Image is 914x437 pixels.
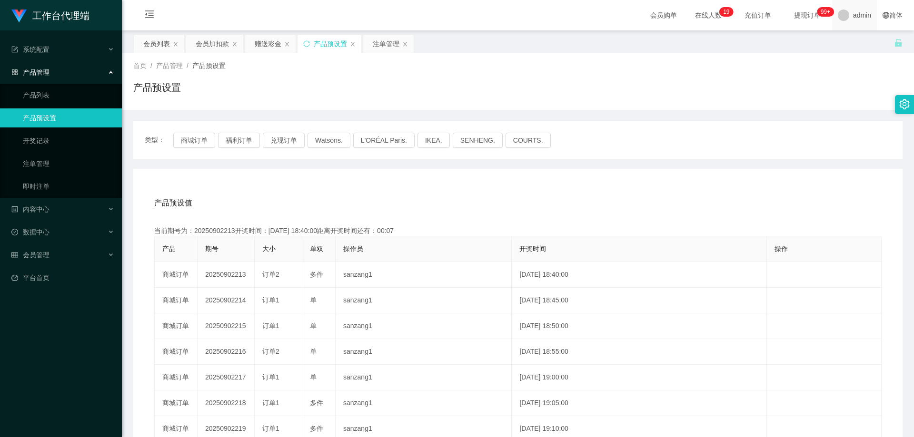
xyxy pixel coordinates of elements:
i: 图标: close [284,41,290,47]
td: [DATE] 19:00:00 [512,365,766,390]
span: 多件 [310,399,323,407]
sup: 1053 [817,7,834,17]
span: 首页 [133,62,147,69]
span: 大小 [262,245,276,252]
span: / [187,62,189,69]
button: 商城订单 [173,133,215,148]
a: 产品列表 [23,86,114,105]
span: 充值订单 [740,12,776,19]
span: 订单1 [262,399,279,407]
span: 产品预设值 [154,197,192,209]
td: sanzang1 [336,339,512,365]
td: 商城订单 [155,288,198,313]
td: 商城订单 [155,262,198,288]
a: 即时注单 [23,177,114,196]
i: 图标: setting [899,99,910,109]
span: 操作 [775,245,788,252]
i: 图标: table [11,252,18,258]
div: 产品预设置 [314,35,347,53]
img: logo.9652507e.png [11,10,27,23]
td: sanzang1 [336,390,512,416]
h1: 产品预设置 [133,80,181,95]
span: 会员管理 [11,251,50,259]
span: 期号 [205,245,219,252]
td: sanzang1 [336,288,512,313]
i: 图标: sync [303,40,310,47]
div: 当前期号为：20250902213开奖时间：[DATE] 18:40:00距离开奖时间还有：00:07 [154,226,882,236]
a: 开奖记录 [23,131,114,150]
span: 单 [310,348,317,355]
div: 会员加扣款 [196,35,229,53]
button: 兑现订单 [263,133,305,148]
td: 20250902215 [198,313,255,339]
h1: 工作台代理端 [32,0,89,31]
span: 订单1 [262,373,279,381]
span: / [150,62,152,69]
i: 图标: appstore-o [11,69,18,76]
td: 20250902217 [198,365,255,390]
span: 开奖时间 [519,245,546,252]
i: 图标: unlock [894,39,903,47]
td: [DATE] 18:40:00 [512,262,766,288]
td: [DATE] 19:05:00 [512,390,766,416]
span: 单 [310,296,317,304]
td: [DATE] 18:50:00 [512,313,766,339]
span: 系统配置 [11,46,50,53]
i: 图标: close [173,41,179,47]
div: 会员列表 [143,35,170,53]
i: 图标: profile [11,206,18,213]
td: 商城订单 [155,313,198,339]
span: 操作员 [343,245,363,252]
span: 产品管理 [11,68,50,76]
span: 多件 [310,271,323,278]
span: 产品管理 [156,62,183,69]
span: 在线人数 [690,12,726,19]
span: 单双 [310,245,323,252]
td: [DATE] 18:45:00 [512,288,766,313]
span: 订单1 [262,322,279,330]
span: 订单2 [262,271,279,278]
a: 图标: dashboard平台首页 [11,268,114,287]
td: 20250902214 [198,288,255,313]
td: 商城订单 [155,365,198,390]
i: 图标: close [402,41,408,47]
span: 产品 [162,245,176,252]
button: L'ORÉAL Paris. [353,133,415,148]
button: Watsons. [308,133,350,148]
p: 1 [723,7,726,17]
button: SENHENG. [453,133,503,148]
button: 福利订单 [218,133,260,148]
span: 订单2 [262,348,279,355]
td: 20250902216 [198,339,255,365]
span: 订单1 [262,296,279,304]
p: 9 [726,7,730,17]
td: [DATE] 18:55:00 [512,339,766,365]
button: IKEA. [417,133,450,148]
span: 多件 [310,425,323,432]
span: 数据中心 [11,228,50,236]
td: 20250902213 [198,262,255,288]
a: 产品预设置 [23,108,114,127]
i: 图标: check-circle-o [11,229,18,235]
i: 图标: form [11,46,18,53]
td: 20250902218 [198,390,255,416]
td: 商城订单 [155,390,198,416]
button: COURTS. [506,133,551,148]
td: sanzang1 [336,365,512,390]
td: sanzang1 [336,262,512,288]
span: 内容中心 [11,205,50,213]
td: sanzang1 [336,313,512,339]
i: 图标: menu-fold [133,0,166,31]
a: 注单管理 [23,154,114,173]
span: 单 [310,373,317,381]
td: 商城订单 [155,339,198,365]
span: 产品预设置 [192,62,226,69]
span: 单 [310,322,317,330]
i: 图标: global [883,12,889,19]
span: 提现订单 [789,12,825,19]
div: 注单管理 [373,35,399,53]
span: 类型： [145,133,173,148]
span: 订单1 [262,425,279,432]
i: 图标: close [232,41,238,47]
a: 工作台代理端 [11,11,89,19]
